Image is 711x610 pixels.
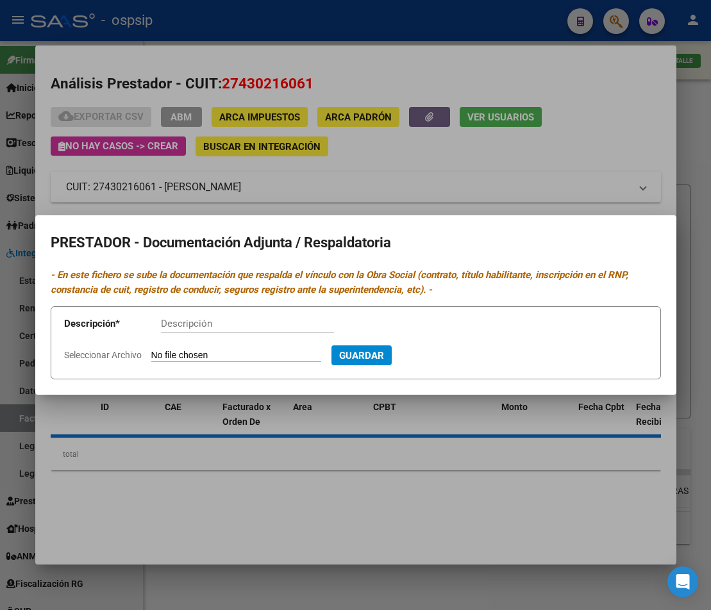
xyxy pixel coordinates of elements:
div: Open Intercom Messenger [667,566,698,597]
i: - En este fichero se sube la documentación que respalda el vínculo con la Obra Social (contrato, ... [51,269,628,295]
p: Descripción [64,317,161,331]
span: Seleccionar Archivo [64,350,142,360]
button: Guardar [331,345,392,365]
span: Guardar [339,350,384,361]
h2: PRESTADOR - Documentación Adjunta / Respaldatoria [51,231,661,255]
